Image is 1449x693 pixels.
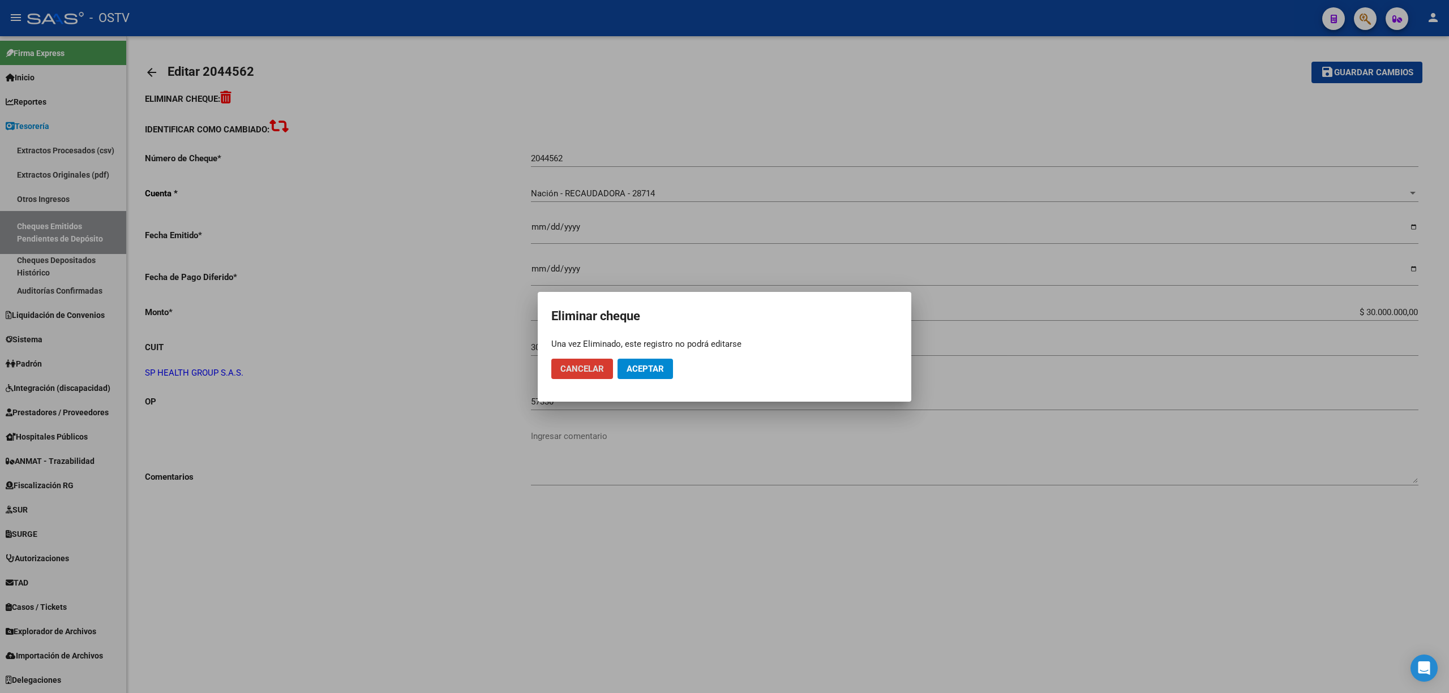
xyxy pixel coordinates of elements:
[618,359,673,379] button: Aceptar
[627,364,664,374] span: Aceptar
[551,359,613,379] button: Cancelar
[560,364,604,374] span: Cancelar
[1411,655,1438,682] div: Open Intercom Messenger
[551,305,898,327] h2: Eliminar cheque
[551,338,898,350] div: Una vez Eliminado, este registro no podrá editarse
